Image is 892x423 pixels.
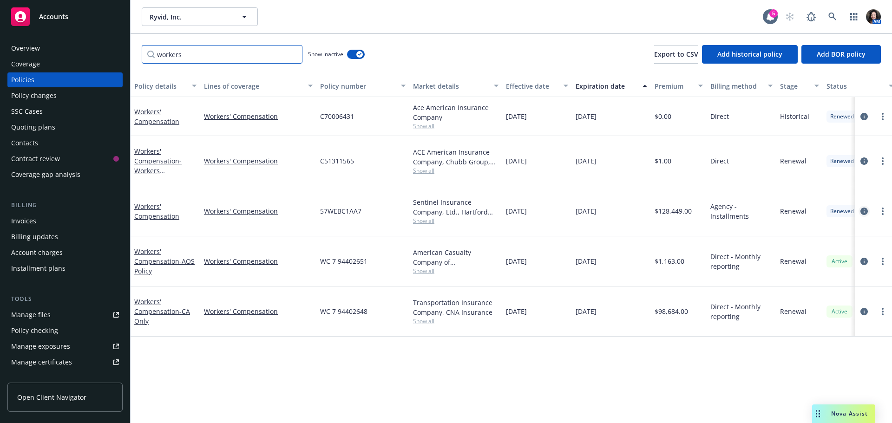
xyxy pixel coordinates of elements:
[877,306,888,317] a: more
[11,57,40,72] div: Coverage
[877,156,888,167] a: more
[134,81,186,91] div: Policy details
[651,75,707,97] button: Premium
[830,112,854,121] span: Renewed
[320,156,354,166] span: C51311565
[134,147,182,185] a: Workers' Compensation
[655,256,684,266] span: $1,163.00
[7,167,123,182] a: Coverage gap analysis
[817,50,866,59] span: Add BOR policy
[204,81,302,91] div: Lines of coverage
[320,306,367,316] span: WC 7 94402648
[576,156,597,166] span: [DATE]
[710,302,773,321] span: Direct - Monthly reporting
[655,81,693,91] div: Premium
[7,307,123,322] a: Manage files
[7,371,123,385] a: Manage claims
[780,206,807,216] span: Renewal
[826,81,883,91] div: Status
[204,306,313,316] a: Workers' Compensation
[877,206,888,217] a: more
[320,81,395,91] div: Policy number
[131,75,200,97] button: Policy details
[654,50,698,59] span: Export to CSV
[11,120,55,135] div: Quoting plans
[11,104,43,119] div: SSC Cases
[413,298,498,317] div: Transportation Insurance Company, CNA Insurance
[859,156,870,167] a: circleInformation
[7,41,123,56] a: Overview
[204,256,313,266] a: Workers' Compensation
[830,257,849,266] span: Active
[39,13,68,20] span: Accounts
[11,229,58,244] div: Billing updates
[134,107,179,126] a: Workers' Compensation
[710,111,729,121] span: Direct
[11,339,70,354] div: Manage exposures
[780,306,807,316] span: Renewal
[7,339,123,354] a: Manage exposures
[859,206,870,217] a: circleInformation
[877,111,888,122] a: more
[134,257,195,275] span: - AOS Policy
[502,75,572,97] button: Effective date
[780,81,809,91] div: Stage
[413,267,498,275] span: Show all
[859,111,870,122] a: circleInformation
[134,156,182,185] span: - Workers Compensation
[11,245,63,260] div: Account charges
[710,156,729,166] span: Direct
[830,307,849,316] span: Active
[204,111,313,121] a: Workers' Compensation
[780,111,809,121] span: Historical
[655,111,671,121] span: $0.00
[830,207,854,215] span: Renewed
[134,297,190,325] a: Workers' Compensation
[413,217,498,225] span: Show all
[7,151,123,166] a: Contract review
[801,45,881,64] button: Add BOR policy
[776,75,823,97] button: Stage
[769,9,778,18] div: 5
[413,103,498,122] div: Ace American Insurance Company
[576,206,597,216] span: [DATE]
[204,156,313,166] a: Workers' Compensation
[7,261,123,276] a: Installment plans
[7,4,123,30] a: Accounts
[7,229,123,244] a: Billing updates
[7,214,123,228] a: Invoices
[780,256,807,266] span: Renewal
[134,202,179,221] a: Workers' Compensation
[413,122,498,130] span: Show all
[17,392,86,402] span: Open Client Navigator
[823,7,842,26] a: Search
[11,214,36,228] div: Invoices
[654,45,698,64] button: Export to CSV
[710,252,773,271] span: Direct - Monthly reporting
[320,206,361,216] span: 57WEBC1AA7
[11,136,38,150] div: Contacts
[204,206,313,216] a: Workers' Compensation
[859,306,870,317] a: circleInformation
[316,75,409,97] button: Policy number
[413,167,498,175] span: Show all
[11,88,57,103] div: Policy changes
[830,157,854,165] span: Renewed
[150,12,230,22] span: Ryvid, Inc.
[7,104,123,119] a: SSC Cases
[7,245,123,260] a: Account charges
[812,404,824,423] div: Drag to move
[702,45,798,64] button: Add historical policy
[780,7,799,26] a: Start snowing
[831,410,868,417] span: Nova Assist
[877,256,888,267] a: more
[142,7,258,26] button: Ryvid, Inc.
[413,247,498,267] div: American Casualty Company of [GEOGRAPHIC_DATA], [US_STATE], CNA Insurance
[710,81,762,91] div: Billing method
[11,261,66,276] div: Installment plans
[506,306,527,316] span: [DATE]
[859,256,870,267] a: circleInformation
[655,206,692,216] span: $128,449.00
[780,156,807,166] span: Renewal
